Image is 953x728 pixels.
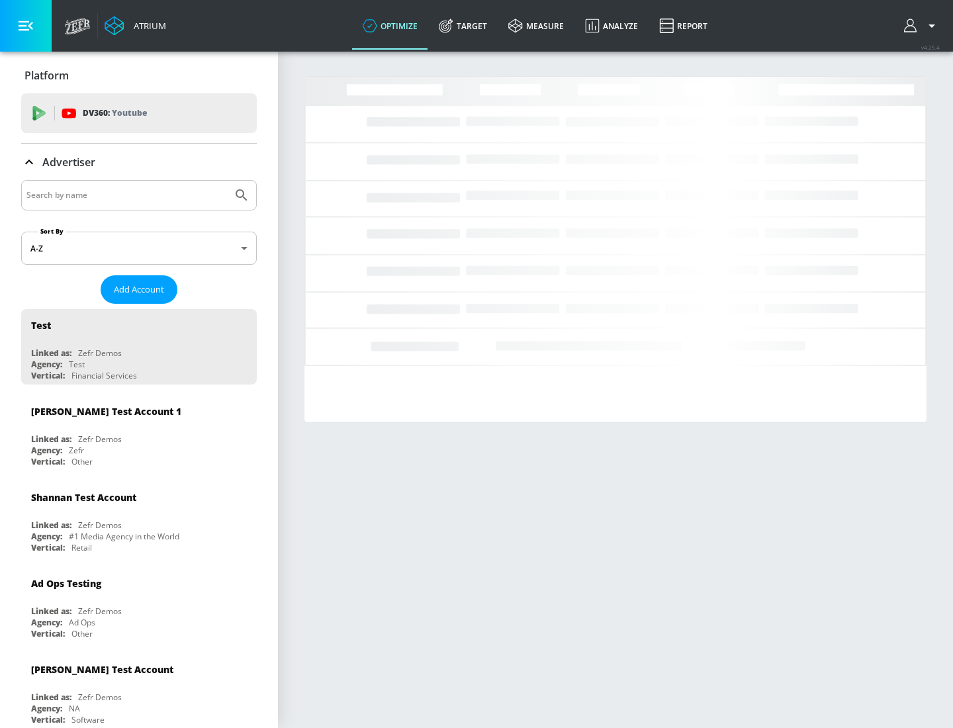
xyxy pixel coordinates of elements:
[31,359,62,370] div: Agency:
[31,531,62,542] div: Agency:
[31,491,136,504] div: Shannan Test Account
[21,567,257,643] div: Ad Ops TestingLinked as:Zefr DemosAgency:Ad OpsVertical:Other
[69,703,80,714] div: NA
[78,606,122,617] div: Zefr Demos
[31,433,71,445] div: Linked as:
[31,347,71,359] div: Linked as:
[31,370,65,381] div: Vertical:
[128,20,166,32] div: Atrium
[31,714,65,725] div: Vertical:
[31,520,71,531] div: Linked as:
[31,319,51,332] div: Test
[114,282,164,297] span: Add Account
[21,232,257,265] div: A-Z
[31,606,71,617] div: Linked as:
[71,456,93,467] div: Other
[498,2,574,50] a: measure
[69,531,179,542] div: #1 Media Agency in the World
[78,347,122,359] div: Zefr Demos
[31,405,181,418] div: [PERSON_NAME] Test Account 1
[428,2,498,50] a: Target
[21,481,257,557] div: Shannan Test AccountLinked as:Zefr DemosAgency:#1 Media Agency in the WorldVertical:Retail
[574,2,649,50] a: Analyze
[31,663,173,676] div: [PERSON_NAME] Test Account
[31,628,65,639] div: Vertical:
[21,309,257,385] div: TestLinked as:Zefr DemosAgency:TestVertical:Financial Services
[112,106,147,120] p: Youtube
[31,542,65,553] div: Vertical:
[21,57,257,94] div: Platform
[31,692,71,703] div: Linked as:
[921,44,940,51] span: v 4.25.4
[31,577,101,590] div: Ad Ops Testing
[78,520,122,531] div: Zefr Demos
[71,628,93,639] div: Other
[71,542,92,553] div: Retail
[83,106,147,120] p: DV360:
[352,2,428,50] a: optimize
[69,445,84,456] div: Zefr
[101,275,177,304] button: Add Account
[31,445,62,456] div: Agency:
[31,617,62,628] div: Agency:
[21,93,257,133] div: DV360: Youtube
[26,187,227,204] input: Search by name
[42,155,95,169] p: Advertiser
[69,617,95,628] div: Ad Ops
[31,703,62,714] div: Agency:
[21,144,257,181] div: Advertiser
[69,359,85,370] div: Test
[71,370,137,381] div: Financial Services
[31,456,65,467] div: Vertical:
[78,692,122,703] div: Zefr Demos
[24,68,69,83] p: Platform
[21,395,257,471] div: [PERSON_NAME] Test Account 1Linked as:Zefr DemosAgency:ZefrVertical:Other
[78,433,122,445] div: Zefr Demos
[105,16,166,36] a: Atrium
[649,2,718,50] a: Report
[71,714,105,725] div: Software
[38,227,66,236] label: Sort By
